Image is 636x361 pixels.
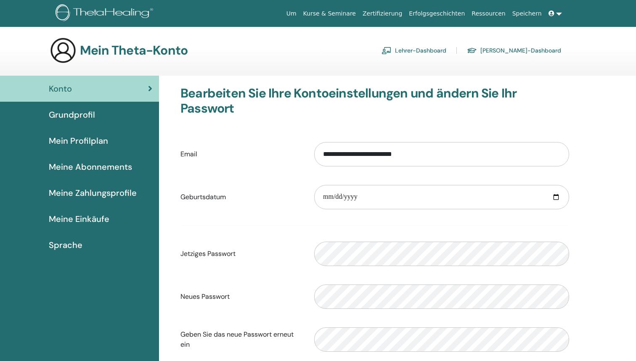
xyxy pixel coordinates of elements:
[300,6,359,21] a: Kurse & Seminare
[467,47,477,54] img: graduation-cap.svg
[49,108,95,121] span: Grundprofil
[50,37,77,64] img: generic-user-icon.jpg
[382,47,392,54] img: chalkboard-teacher.svg
[174,189,308,205] label: Geburtsdatum
[180,86,569,116] h3: Bearbeiten Sie Ihre Kontoeinstellungen und ändern Sie Ihr Passwort
[174,327,308,353] label: Geben Sie das neue Passwort erneut ein
[49,82,72,95] span: Konto
[382,44,446,57] a: Lehrer-Dashboard
[56,4,156,23] img: logo.png
[359,6,405,21] a: Zertifizierung
[468,6,509,21] a: Ressourcen
[49,239,82,251] span: Sprache
[80,43,188,58] h3: Mein Theta-Konto
[174,289,308,305] label: Neues Passwort
[174,246,308,262] label: Jetziges Passwort
[49,134,108,147] span: Mein Profilplan
[509,6,545,21] a: Speichern
[283,6,300,21] a: Um
[405,6,468,21] a: Erfolgsgeschichten
[467,44,561,57] a: [PERSON_NAME]-Dashboard
[49,161,132,173] span: Meine Abonnements
[49,187,137,199] span: Meine Zahlungsprofile
[49,213,109,225] span: Meine Einkäufe
[174,146,308,162] label: Email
